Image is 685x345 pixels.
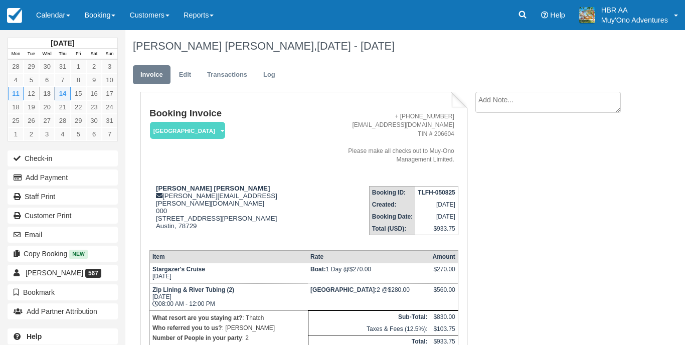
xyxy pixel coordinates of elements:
[102,114,117,127] a: 31
[152,323,305,333] p: : [PERSON_NAME]
[133,40,632,52] h1: [PERSON_NAME] [PERSON_NAME],
[308,311,430,323] th: Sub-Total:
[152,324,222,331] strong: Who referred you to us?
[149,185,324,242] div: [PERSON_NAME][EMAIL_ADDRESS][PERSON_NAME][DOMAIN_NAME] 000 [STREET_ADDRESS][PERSON_NAME] Austin, ...
[51,39,74,47] strong: [DATE]
[71,60,86,73] a: 1
[310,266,326,273] strong: Boat
[541,12,548,19] i: Help
[102,60,117,73] a: 3
[24,87,39,100] a: 12
[8,60,24,73] a: 28
[39,49,55,60] th: Wed
[369,199,415,211] th: Created:
[8,303,118,319] button: Add Partner Attribution
[8,127,24,141] a: 1
[8,328,118,344] a: Help
[150,122,225,139] em: [GEOGRAPHIC_DATA]
[55,49,70,60] th: Thu
[8,87,24,100] a: 11
[24,49,39,60] th: Tue
[71,73,86,87] a: 8
[39,60,55,73] a: 30
[601,15,668,25] p: Muy'Ono Adventures
[102,87,117,100] a: 17
[86,87,102,100] a: 16
[24,73,39,87] a: 5
[86,114,102,127] a: 30
[86,60,102,73] a: 2
[102,100,117,114] a: 24
[27,332,42,340] b: Help
[26,269,83,277] span: [PERSON_NAME]
[432,286,455,301] div: $560.00
[415,199,458,211] td: [DATE]
[601,5,668,15] p: HBR AA
[156,185,270,192] strong: [PERSON_NAME] [PERSON_NAME]
[71,127,86,141] a: 5
[200,65,255,85] a: Transactions
[85,269,101,278] span: 567
[149,284,308,310] td: [DATE] 08:00 AM - 12:00 PM
[8,150,118,166] button: Check-in
[8,189,118,205] a: Staff Print
[152,286,234,293] strong: Zip Lining & River Tubing (2)
[86,49,102,60] th: Sat
[8,208,118,224] a: Customer Print
[8,265,118,281] a: [PERSON_NAME] 567
[328,112,454,164] address: + [PHONE_NUMBER] [EMAIL_ADDRESS][DOMAIN_NAME] TIN # 206604 Please make all checks out to Muy-Ono ...
[308,251,430,263] th: Rate
[55,127,70,141] a: 4
[550,11,565,19] span: Help
[24,60,39,73] a: 29
[55,87,70,100] a: 14
[430,311,458,323] td: $830.00
[55,73,70,87] a: 7
[39,127,55,141] a: 3
[418,189,455,196] strong: TLFH-050825
[369,211,415,223] th: Booking Date:
[39,114,55,127] a: 27
[102,73,117,87] a: 10
[256,65,283,85] a: Log
[8,73,24,87] a: 4
[8,114,24,127] a: 25
[55,60,70,73] a: 31
[432,266,455,281] div: $270.00
[308,263,430,284] td: 1 Day @
[308,323,430,335] td: Taxes & Fees (12.5%):
[8,169,118,186] button: Add Payment
[86,73,102,87] a: 9
[86,127,102,141] a: 6
[152,334,242,341] strong: Number of People in your party
[39,100,55,114] a: 20
[39,87,55,100] a: 13
[71,49,86,60] th: Fri
[388,286,410,293] span: $280.00
[133,65,170,85] a: Invoice
[149,251,308,263] th: Item
[24,100,39,114] a: 19
[152,266,205,273] strong: Stargazer's Cruise
[149,263,308,284] td: [DATE]
[415,211,458,223] td: [DATE]
[8,100,24,114] a: 18
[8,284,118,300] button: Bookmark
[71,100,86,114] a: 22
[152,313,305,323] p: : Thatch
[152,333,305,343] p: : 2
[308,284,430,310] td: 2 @
[430,323,458,335] td: $103.75
[317,40,395,52] span: [DATE] - [DATE]
[579,7,595,23] img: A20
[152,314,242,321] strong: What resort are you staying at?
[102,49,117,60] th: Sun
[69,250,88,258] span: New
[350,266,371,273] span: $270.00
[8,49,24,60] th: Mon
[24,114,39,127] a: 26
[39,73,55,87] a: 6
[369,187,415,199] th: Booking ID:
[8,246,118,262] button: Copy Booking New
[415,223,458,235] td: $933.75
